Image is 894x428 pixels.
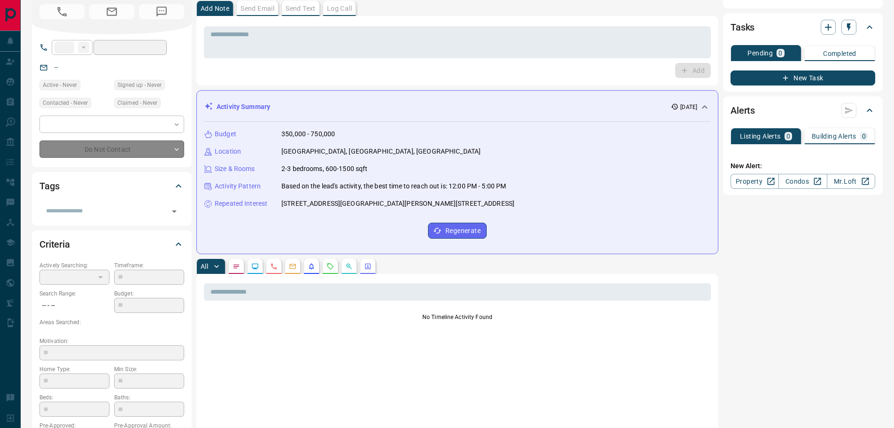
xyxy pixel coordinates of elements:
[114,393,184,402] p: Baths:
[281,199,514,209] p: [STREET_ADDRESS][GEOGRAPHIC_DATA][PERSON_NAME][STREET_ADDRESS]
[281,181,506,191] p: Based on the lead's activity, the best time to reach out is: 12:00 PM - 5:00 PM
[39,261,109,270] p: Actively Searching:
[114,365,184,374] p: Min Size:
[139,4,184,19] span: No Number
[39,233,184,256] div: Criteria
[786,133,790,140] p: 0
[731,99,875,122] div: Alerts
[215,181,261,191] p: Activity Pattern
[731,20,754,35] h2: Tasks
[217,102,270,112] p: Activity Summary
[39,365,109,374] p: Home Type:
[215,199,267,209] p: Repeated Interest
[39,393,109,402] p: Beds:
[251,263,259,270] svg: Lead Browsing Activity
[43,98,88,108] span: Contacted - Never
[117,80,162,90] span: Signed up - Never
[812,133,856,140] p: Building Alerts
[39,179,59,194] h2: Tags
[43,80,77,90] span: Active - Never
[281,129,335,139] p: 350,000 - 750,000
[680,103,697,111] p: [DATE]
[281,147,481,156] p: [GEOGRAPHIC_DATA], [GEOGRAPHIC_DATA], [GEOGRAPHIC_DATA]
[39,140,184,158] div: Do Not Contact
[39,175,184,197] div: Tags
[731,16,875,39] div: Tasks
[114,261,184,270] p: Timeframe:
[114,289,184,298] p: Budget:
[778,174,827,189] a: Condos
[89,4,134,19] span: No Email
[747,50,773,56] p: Pending
[54,63,58,71] a: --
[281,164,368,174] p: 2-3 bedrooms, 600-1500 sqft
[327,263,334,270] svg: Requests
[215,129,236,139] p: Budget
[308,263,315,270] svg: Listing Alerts
[823,50,856,57] p: Completed
[39,4,85,19] span: No Number
[117,98,157,108] span: Claimed - Never
[270,263,278,270] svg: Calls
[345,263,353,270] svg: Opportunities
[428,223,487,239] button: Regenerate
[204,98,710,116] div: Activity Summary[DATE]
[233,263,240,270] svg: Notes
[39,337,184,345] p: Motivation:
[204,313,711,321] p: No Timeline Activity Found
[778,50,782,56] p: 0
[731,161,875,171] p: New Alert:
[289,263,296,270] svg: Emails
[39,298,109,313] p: -- - --
[168,205,181,218] button: Open
[740,133,781,140] p: Listing Alerts
[731,70,875,86] button: New Task
[39,289,109,298] p: Search Range:
[215,147,241,156] p: Location
[39,237,70,252] h2: Criteria
[39,318,184,327] p: Areas Searched:
[364,263,372,270] svg: Agent Actions
[827,174,875,189] a: Mr.Loft
[201,263,208,270] p: All
[731,174,779,189] a: Property
[201,5,229,12] p: Add Note
[862,133,866,140] p: 0
[731,103,755,118] h2: Alerts
[215,164,255,174] p: Size & Rooms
